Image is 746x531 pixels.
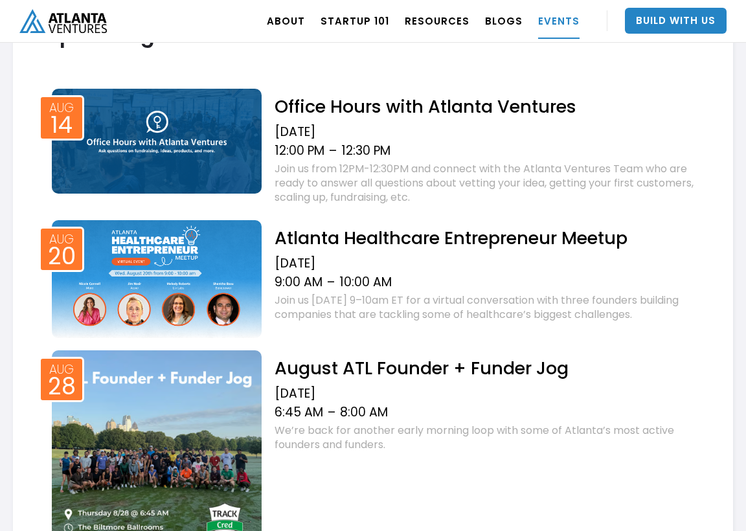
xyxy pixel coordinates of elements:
[45,85,701,208] a: Event thumbAug14Office Hours with Atlanta Ventures[DATE]12:00 PM–12:30 PMJoin us from 12PM-12:30P...
[275,293,701,322] div: Join us [DATE] 9–10am ET for a virtual conversation with three founders building companies that a...
[275,386,701,401] div: [DATE]
[625,8,727,34] a: Build With Us
[321,3,389,39] a: Startup 101
[45,24,701,47] h2: Upcoming Events
[52,220,262,338] img: Event thumb
[327,275,335,290] div: –
[51,115,73,135] div: 14
[52,89,262,194] img: Event thumb
[340,405,388,420] div: 8:00 AM
[405,3,469,39] a: RESOURCES
[328,405,335,420] div: –
[48,377,76,396] div: 28
[275,275,322,290] div: 9:00 AM
[275,357,701,379] h2: August ATL Founder + Funder Jog
[275,143,324,159] div: 12:00 PM
[538,3,580,39] a: EVENTS
[48,247,76,266] div: 20
[275,124,701,140] div: [DATE]
[275,227,701,249] h2: Atlanta Healthcare Entrepreneur Meetup
[341,143,390,159] div: 12:30 PM
[275,424,701,452] div: We’re back for another early morning loop with some of Atlanta’s most active founders and funders.
[485,3,523,39] a: BLOGS
[329,143,337,159] div: –
[275,162,701,205] div: Join us from 12PM-12:30PM and connect with the Atlanta Ventures Team who are ready to answer all ...
[275,95,701,118] h2: Office Hours with Atlanta Ventures
[275,405,323,420] div: 6:45 AM
[267,3,305,39] a: ABOUT
[49,102,74,114] div: Aug
[45,217,701,338] a: Event thumbAug20Atlanta Healthcare Entrepreneur Meetup[DATE]9:00 AM–10:00 AMJoin us [DATE] 9–10am...
[49,363,74,376] div: Aug
[339,275,392,290] div: 10:00 AM
[49,233,74,245] div: Aug
[275,256,701,271] div: [DATE]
